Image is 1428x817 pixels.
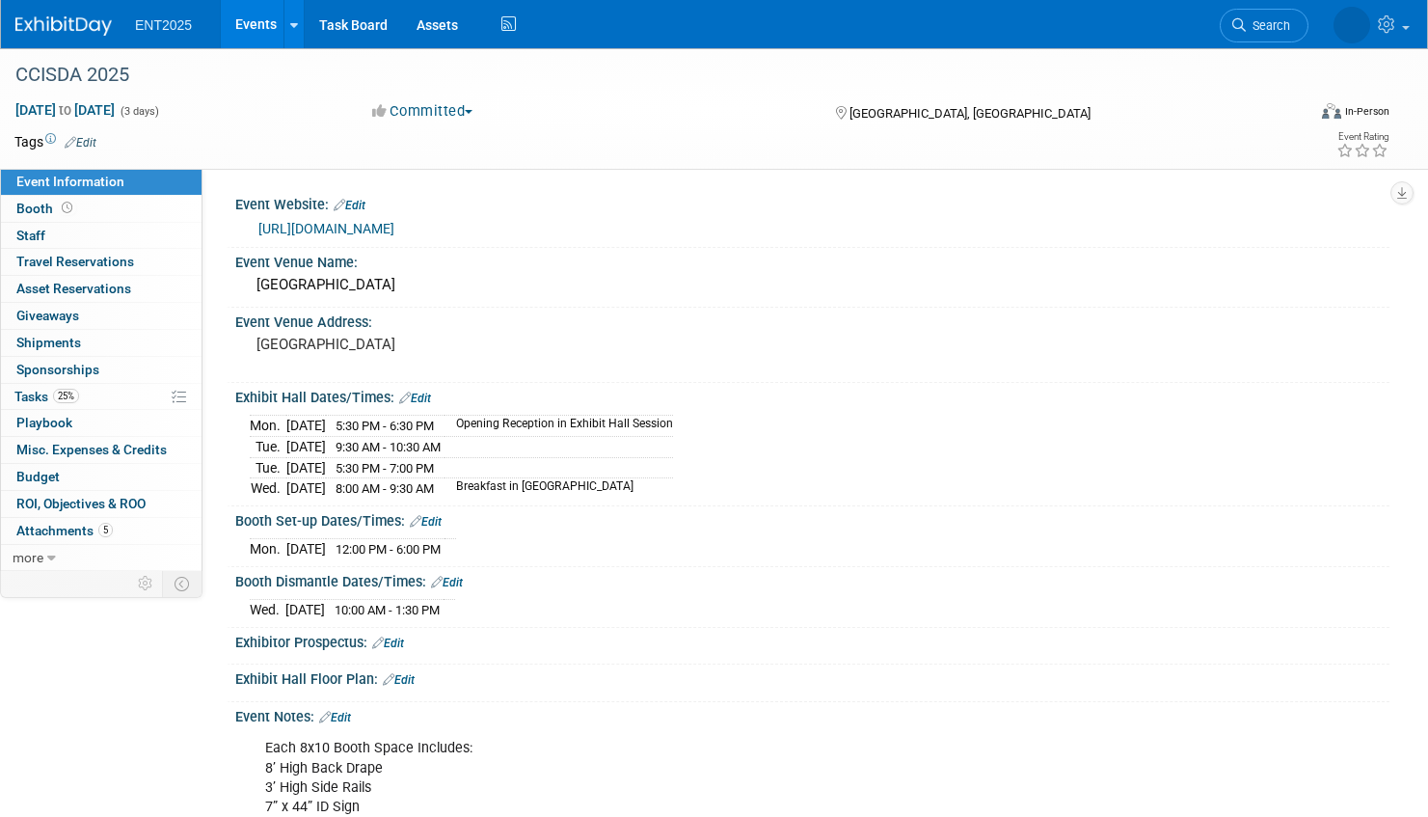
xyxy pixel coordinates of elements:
div: CCISDA 2025 [9,58,1273,93]
a: Shipments [1,330,202,356]
a: Staff [1,223,202,249]
span: Misc. Expenses & Credits [16,442,167,457]
pre: [GEOGRAPHIC_DATA] [256,336,695,353]
a: Edit [65,136,96,150]
span: 25% [53,389,79,403]
a: Edit [383,673,415,687]
a: Budget [1,464,202,490]
span: Playbook [16,415,72,430]
a: Edit [334,199,365,212]
span: 9:30 AM - 10:30 AM [336,440,441,454]
div: Exhibitor Prospectus: [235,628,1389,653]
span: Search [1246,18,1290,33]
span: Booth [16,201,76,216]
div: Exhibit Hall Floor Plan: [235,665,1389,690]
a: Edit [319,711,351,724]
span: [GEOGRAPHIC_DATA], [GEOGRAPHIC_DATA] [849,106,1091,121]
td: [DATE] [286,437,326,458]
span: Attachments [16,523,113,538]
div: [GEOGRAPHIC_DATA] [250,270,1375,300]
td: [DATE] [286,478,326,499]
a: Travel Reservations [1,249,202,275]
td: Mon. [250,416,286,437]
a: Sponsorships [1,357,202,383]
td: Wed. [250,600,285,620]
a: Edit [399,392,431,405]
span: 5:30 PM - 7:00 PM [336,461,434,476]
a: Booth [1,196,202,222]
span: 5 [98,523,113,537]
span: Staff [16,228,45,243]
a: Edit [372,637,404,650]
button: Committed [365,101,480,122]
td: Tue. [250,437,286,458]
td: [DATE] [286,416,326,437]
span: more [13,550,43,565]
div: Exhibit Hall Dates/Times: [235,383,1389,408]
span: 5:30 PM - 6:30 PM [336,419,434,433]
span: 12:00 PM - 6:00 PM [336,542,441,557]
div: Event Rating [1336,132,1388,142]
span: [DATE] [DATE] [14,101,116,119]
td: [DATE] [286,539,326,559]
span: Budget [16,469,60,484]
div: Event Format [1184,100,1389,129]
a: ROI, Objectives & ROO [1,491,202,517]
span: ROI, Objectives & ROO [16,496,146,511]
a: Misc. Expenses & Credits [1,437,202,463]
span: 8:00 AM - 9:30 AM [336,481,434,496]
div: In-Person [1344,104,1389,119]
span: Travel Reservations [16,254,134,269]
div: Booth Set-up Dates/Times: [235,506,1389,531]
td: [DATE] [285,600,325,620]
a: [URL][DOMAIN_NAME] [258,221,394,236]
td: Toggle Event Tabs [163,571,202,596]
a: Giveaways [1,303,202,329]
a: Attachments5 [1,518,202,544]
div: Booth Dismantle Dates/Times: [235,567,1389,592]
td: Tue. [250,457,286,478]
img: ExhibitDay [15,16,112,36]
td: [DATE] [286,457,326,478]
a: Asset Reservations [1,276,202,302]
a: Edit [410,515,442,529]
span: 10:00 AM - 1:30 PM [335,603,440,617]
img: Format-Inperson.png [1322,103,1341,119]
span: Tasks [14,389,79,404]
td: Breakfast in [GEOGRAPHIC_DATA] [445,478,673,499]
span: Sponsorships [16,362,99,377]
span: to [56,102,74,118]
a: Tasks25% [1,384,202,410]
div: Event Venue Address: [235,308,1389,332]
div: Event Notes: [235,702,1389,727]
td: Personalize Event Tab Strip [129,571,163,596]
span: (3 days) [119,105,159,118]
a: more [1,545,202,571]
span: Booth not reserved yet [58,201,76,215]
a: Event Information [1,169,202,195]
a: Edit [431,576,463,589]
span: Asset Reservations [16,281,131,296]
td: Opening Reception in Exhibit Hall Session [445,416,673,437]
div: Event Website: [235,190,1389,215]
span: ENT2025 [135,17,192,33]
div: Event Venue Name: [235,248,1389,272]
td: Tags [14,132,96,151]
a: Search [1220,9,1308,42]
img: Rose Bodin [1334,7,1370,43]
span: Event Information [16,174,124,189]
td: Mon. [250,539,286,559]
span: Shipments [16,335,81,350]
td: Wed. [250,478,286,499]
span: Giveaways [16,308,79,323]
a: Playbook [1,410,202,436]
